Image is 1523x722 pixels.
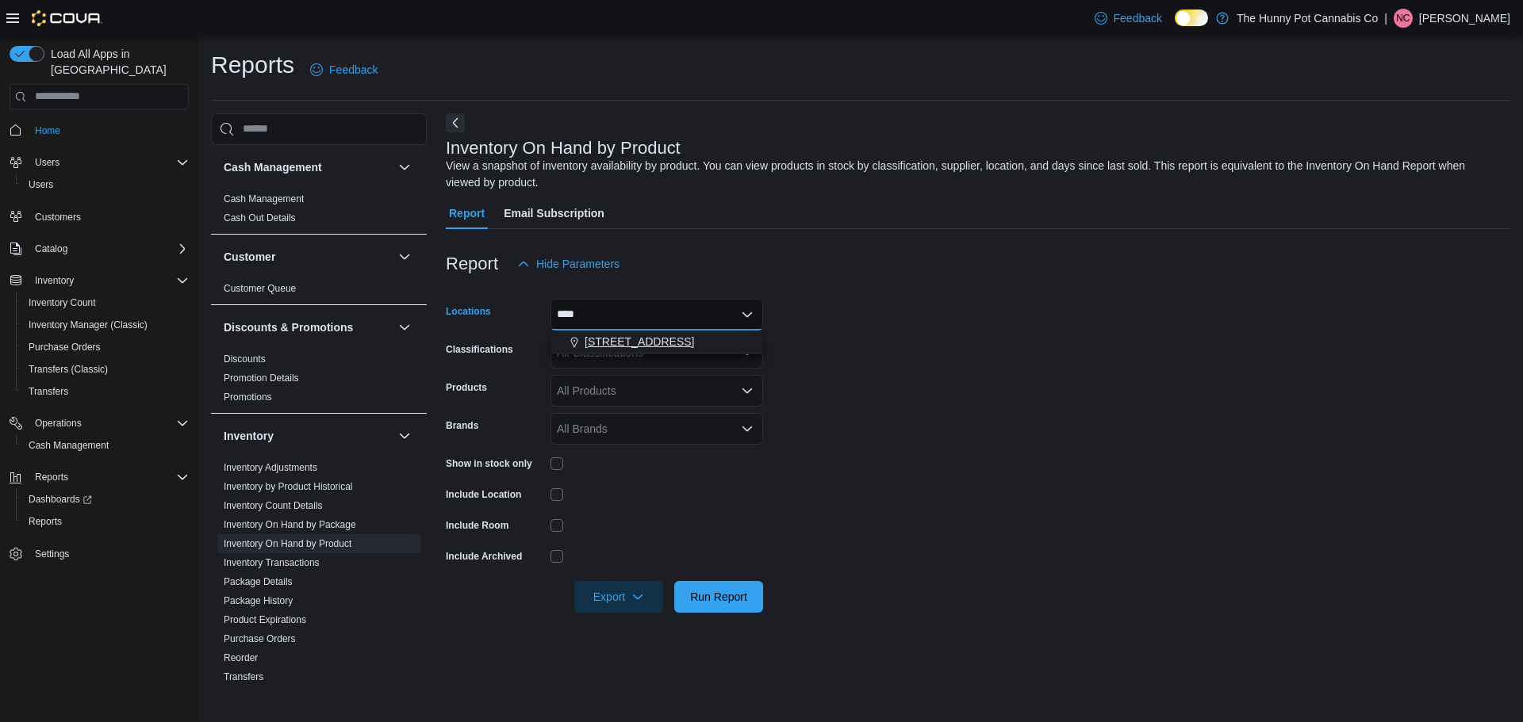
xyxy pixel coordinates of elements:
span: Users [35,156,59,169]
a: Inventory On Hand by Product [224,538,351,549]
button: Settings [3,542,195,565]
a: Inventory Count [22,293,102,312]
label: Include Room [446,519,508,532]
button: Inventory Count [16,292,195,314]
span: Promotions [224,391,272,403]
span: Transfers [224,670,263,683]
span: Reports [22,512,189,531]
span: Catalog [29,239,189,258]
button: [STREET_ADDRESS] [551,330,763,353]
div: Inventory [211,458,427,693]
span: Reports [35,471,68,483]
button: Transfers (Classic) [16,358,195,380]
span: Cash Management [22,436,189,455]
button: Discounts & Promotions [224,319,392,335]
span: Feedback [1114,10,1162,26]
a: Inventory Count Details [224,500,323,511]
span: Settings [29,544,189,563]
h3: Inventory On Hand by Product [446,139,681,158]
button: Reports [29,468,75,487]
span: NC [1396,9,1410,28]
button: Reports [16,510,195,533]
button: Home [3,119,195,142]
span: Product Expirations [224,613,306,626]
div: Choose from the following options [551,330,763,353]
a: Dashboards [22,490,98,509]
button: Inventory [29,271,80,290]
a: Settings [29,544,75,563]
a: Home [29,121,67,140]
label: Locations [446,305,491,318]
span: Cash Out Details [224,212,296,224]
h3: Inventory [224,428,274,444]
span: Settings [35,548,69,560]
button: Next [446,113,465,132]
span: Dashboards [29,493,92,506]
button: Inventory [3,269,195,292]
span: Hide Parameters [536,256,620,272]
button: Hide Parameters [511,248,626,280]
span: Users [29,153,189,172]
a: Inventory On Hand by Package [224,519,356,530]
span: Inventory Manager (Classic) [22,315,189,334]
span: Transfers [22,382,189,401]
a: Cash Out Details [224,212,296,223]
span: [STREET_ADDRESS] [585,334,694,350]
span: Inventory [35,274,74,287]
button: Inventory Manager (Classic) [16,314,195,336]
a: Inventory by Product Historical [224,481,353,492]
label: Brands [446,419,478,432]
button: Close list of options [741,308,754,321]
span: Discounts [224,353,266,365]
span: Operations [35,417,82,430]
button: Customer [224,249,392,265]
a: Package Details [224,576,293,587]
h3: Customer [224,249,275,265]
a: Users [22,175,59,194]
span: Report [449,197,485,229]
span: Reports [29,468,189,487]
span: Inventory [29,271,189,290]
a: Product Expirations [224,614,306,625]
button: Catalog [3,238,195,260]
button: Inventory [224,428,392,444]
p: | [1384,9,1387,28]
span: Inventory Manager (Classic) [29,319,148,331]
button: Cash Management [16,434,195,457]
a: Transfers [22,382,75,401]
span: Inventory Transactions [224,556,320,569]
a: Customer Queue [224,283,296,294]
span: Users [22,175,189,194]
div: Discounts & Promotions [211,350,427,413]
button: Reports [3,466,195,488]
button: Operations [29,414,88,433]
span: Dark Mode [1175,26,1176,27]
a: Reports [22,512,68,531]
span: Customer Queue [224,282,296,295]
button: Transfers [16,380,195,403]
a: Dashboards [16,488,195,510]
a: Reorder [224,652,258,663]
div: View a snapshot of inventory availability by product. You can view products in stock by classific... [446,158,1502,191]
button: Inventory [395,426,414,445]
a: Inventory Manager (Classic) [22,315,154,334]
span: Feedback [329,62,378,78]
button: Open list of options [741,384,754,397]
div: Cash Management [211,189,427,234]
a: Promotion Details [224,372,299,384]
button: Customers [3,205,195,228]
label: Include Location [446,488,521,501]
span: Dashboards [22,490,189,509]
span: Cash Management [224,193,304,205]
a: Feedback [304,54,384,86]
span: Promotion Details [224,372,299,384]
img: Cova [32,10,102,26]
span: Customers [35,211,81,223]
a: Transfers [224,671,263,682]
span: Inventory Count Details [224,499,323,512]
a: Discounts [224,353,266,365]
button: Run Report [674,581,763,613]
button: Catalog [29,239,74,258]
